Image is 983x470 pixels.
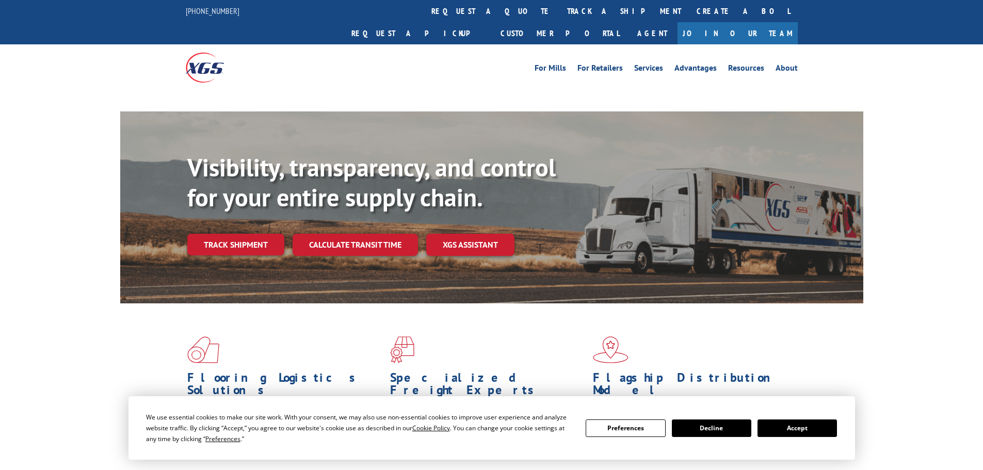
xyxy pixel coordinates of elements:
[535,64,566,75] a: For Mills
[293,234,418,256] a: Calculate transit time
[674,64,717,75] a: Advantages
[593,371,788,401] h1: Flagship Distribution Model
[128,396,855,460] div: Cookie Consent Prompt
[728,64,764,75] a: Resources
[678,22,798,44] a: Join Our Team
[390,336,414,363] img: xgs-icon-focused-on-flooring-red
[412,424,450,432] span: Cookie Policy
[390,371,585,401] h1: Specialized Freight Experts
[627,22,678,44] a: Agent
[187,336,219,363] img: xgs-icon-total-supply-chain-intelligence-red
[187,234,284,255] a: Track shipment
[344,22,493,44] a: Request a pickup
[634,64,663,75] a: Services
[672,419,751,437] button: Decline
[493,22,627,44] a: Customer Portal
[186,6,239,16] a: [PHONE_NUMBER]
[426,234,514,256] a: XGS ASSISTANT
[205,434,240,443] span: Preferences
[758,419,837,437] button: Accept
[187,371,382,401] h1: Flooring Logistics Solutions
[593,336,629,363] img: xgs-icon-flagship-distribution-model-red
[146,412,573,444] div: We use essential cookies to make our site work. With your consent, we may also use non-essential ...
[577,64,623,75] a: For Retailers
[187,151,556,213] b: Visibility, transparency, and control for your entire supply chain.
[776,64,798,75] a: About
[586,419,665,437] button: Preferences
